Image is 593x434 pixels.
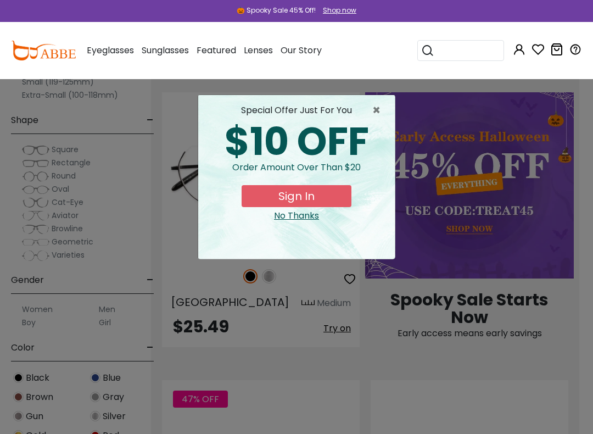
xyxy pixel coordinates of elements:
div: Close [207,209,386,222]
img: abbeglasses.com [11,41,76,60]
span: Lenses [244,44,273,57]
div: Order amount over than $20 [207,161,386,185]
button: Close [372,104,386,117]
span: Our Story [281,44,322,57]
span: Featured [197,44,236,57]
span: Sunglasses [142,44,189,57]
div: 🎃 Spooky Sale 45% Off! [237,5,316,15]
button: Sign In [242,185,351,207]
a: Shop now [317,5,356,15]
div: Shop now [323,5,356,15]
span: × [372,104,386,117]
div: special offer just for you [207,104,386,117]
span: Eyeglasses [87,44,134,57]
div: $10 OFF [207,123,386,161]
